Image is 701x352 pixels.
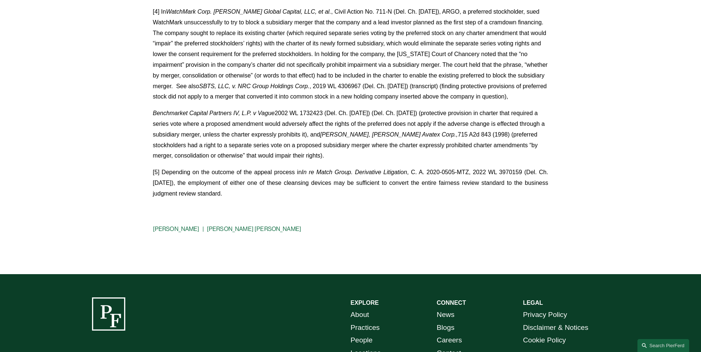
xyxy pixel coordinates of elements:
[153,110,275,116] em: Benchmarket Capital Partners IV, L.P. v Vague
[153,7,548,102] p: [4] In , Civil Action No. 711-N (Del. Ch. [DATE]), ARGO, a preferred stockholder, sued WatchMark ...
[523,308,567,321] a: Privacy Policy
[320,131,458,138] em: [PERSON_NAME], [PERSON_NAME] Avatex Corp.,
[523,300,543,306] strong: LEGAL
[351,321,380,334] a: Practices
[351,308,369,321] a: About
[523,321,588,334] a: Disclaimer & Notices
[153,225,200,232] a: [PERSON_NAME]
[302,169,407,175] em: In re Match Group. Derivative Litigation
[351,300,379,306] strong: EXPLORE
[207,225,301,232] a: [PERSON_NAME] [PERSON_NAME]
[523,334,566,347] a: Cookie Policy
[437,334,462,347] a: Careers
[437,321,455,334] a: Blogs
[199,83,309,89] em: SBTS, LLC, v. NRC Group Holdings Corp.
[437,300,466,306] strong: CONNECT
[153,108,548,161] p: 2002 WL 1732423 (Del. Ch. [DATE]) (Del. Ch. [DATE]) (protective provision in charter that require...
[637,339,689,352] a: Search this site
[166,8,331,15] em: WatchMark Corp. [PERSON_NAME] Global Capital, LLC, et al.
[351,334,373,347] a: People
[153,167,548,199] p: [5] Depending on the outcome of the appeal process in , C. A. 2020-0505-MTZ, 2022 WL 3970159 (Del...
[437,308,455,321] a: News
